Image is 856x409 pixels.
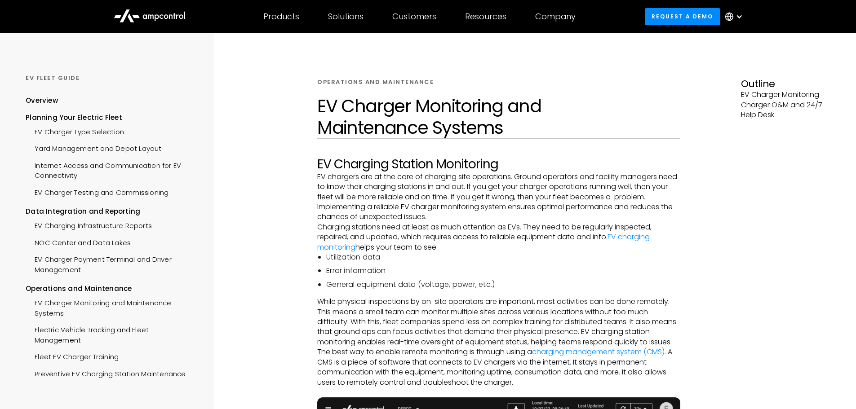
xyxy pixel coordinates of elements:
p: The best way to enable remote monitoring is through using a . A CMS is a piece of software that c... [317,347,680,387]
a: charging management system (CMS) [532,347,665,357]
div: Customers [392,12,436,22]
p: EV chargers are at the core of charging site operations. Ground operators and facility managers n... [317,172,680,222]
div: Resources [465,12,506,22]
div: Products [263,12,299,22]
p: ‍ [317,387,680,397]
a: Electric Vehicle Tracking and Fleet Management [26,321,197,347]
div: Company [535,12,576,22]
a: Yard Management and Depot Layout [26,139,161,156]
a: Overview [26,96,58,112]
p: Charger O&M and 24/7 Help Desk [741,100,830,120]
div: Solutions [328,12,364,22]
a: Internet Access and Communication for EV Connectivity [26,156,197,183]
p: While physical inspections by on-site operators are important, most activities can be done remote... [317,297,680,347]
li: General equipment data (voltage, power, etc.) [326,280,680,290]
a: Request a demo [645,8,720,25]
a: EV Charger Testing and Commissioning [26,183,169,200]
a: EV Charger Type Selection [26,123,124,139]
div: Ev Fleet GUIDE [26,74,197,82]
div: Planning Your Electric Fleet [26,113,197,123]
p: Charging stations need at least as much attention as EVs. They need to be regularly inspected, re... [317,222,680,252]
a: EV Charging Infrastructure Reports [26,216,152,233]
a: NOC Center and Data Lakes [26,233,131,250]
div: Operations and Maintenance [26,284,197,294]
a: Preventive EV Charging Station Maintenance [26,365,186,381]
a: EV Charger Payment Terminal and Driver Management [26,250,197,277]
li: Utilization data [326,252,680,262]
li: Error information [326,266,680,276]
h1: EV Charger Monitoring and Maintenance Systems [317,95,680,138]
a: EV charging monitoring [317,232,650,252]
a: EV Charger Monitoring and Maintenance Systems [26,294,197,321]
a: Fleet EV Charger Training [26,347,119,364]
p: EV Charger Monitoring [741,90,830,100]
div: Overview [26,96,58,106]
h2: EV Charging Station Monitoring [317,157,680,172]
h3: Outline [741,78,830,90]
div: Operations and Maintenance [317,78,434,86]
div: Data Integration and Reporting [26,207,197,216]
